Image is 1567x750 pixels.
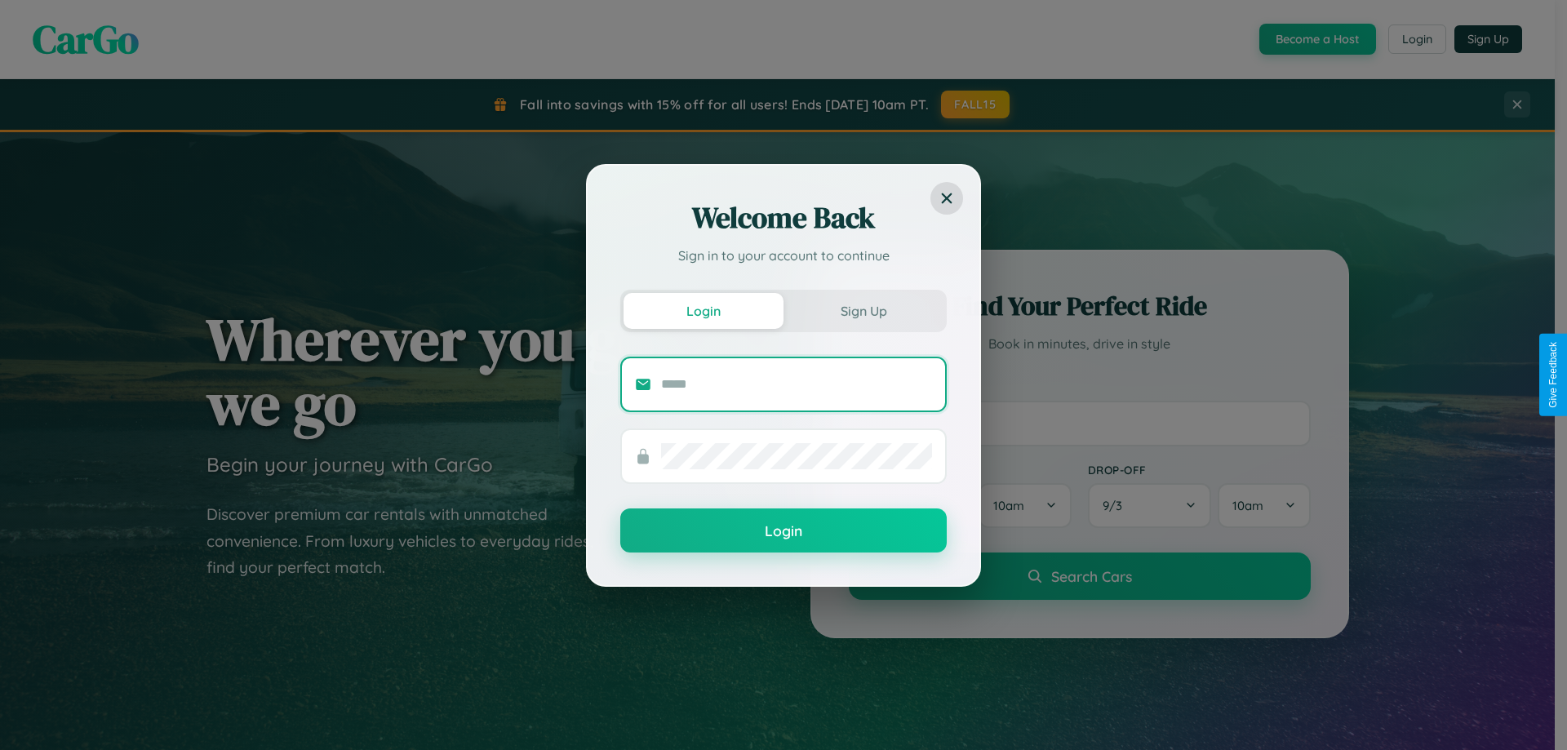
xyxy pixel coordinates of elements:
[620,508,947,553] button: Login
[624,293,783,329] button: Login
[1547,342,1559,408] div: Give Feedback
[620,198,947,237] h2: Welcome Back
[783,293,943,329] button: Sign Up
[620,246,947,265] p: Sign in to your account to continue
